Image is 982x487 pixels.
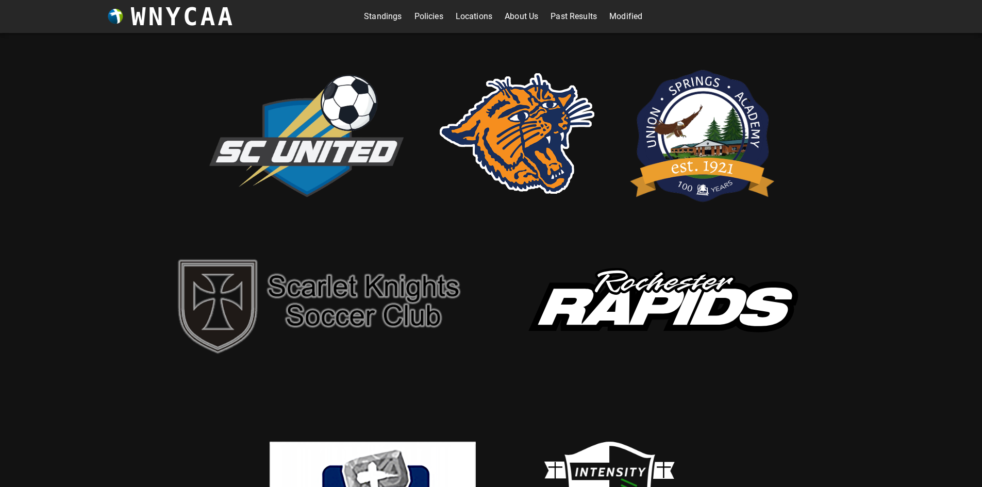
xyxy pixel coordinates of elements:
a: Locations [456,8,492,25]
img: wnycaaBall.png [108,9,123,24]
h3: WNYCAA [131,2,235,31]
a: Standings [364,8,402,25]
img: usa.png [625,54,780,213]
img: sk.png [167,249,476,361]
img: rapids.svg [507,248,816,362]
a: Past Results [551,8,597,25]
img: scUnited.png [203,63,409,204]
a: Modified [609,8,642,25]
a: About Us [505,8,538,25]
img: rsd.png [440,73,594,194]
a: Policies [414,8,443,25]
